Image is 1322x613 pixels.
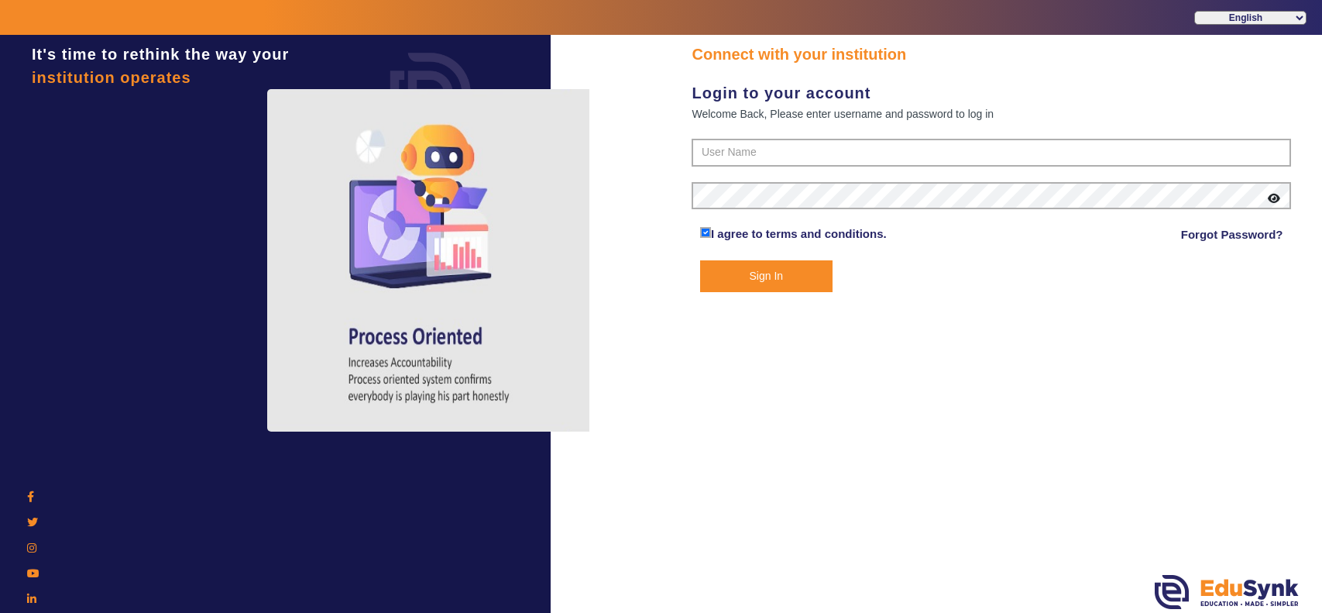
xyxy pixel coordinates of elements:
[692,43,1291,66] div: Connect with your institution
[1181,226,1283,244] a: Forgot Password?
[692,105,1291,123] div: Welcome Back, Please enter username and password to log in
[711,227,887,240] a: I agree to terms and conditions.
[32,46,289,63] span: It's time to rethink the way your
[700,260,833,292] button: Sign In
[692,139,1291,167] input: User Name
[32,69,191,86] span: institution operates
[1155,575,1299,609] img: edusynk.png
[267,89,592,432] img: login4.png
[692,81,1291,105] div: Login to your account
[373,35,489,151] img: login.png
